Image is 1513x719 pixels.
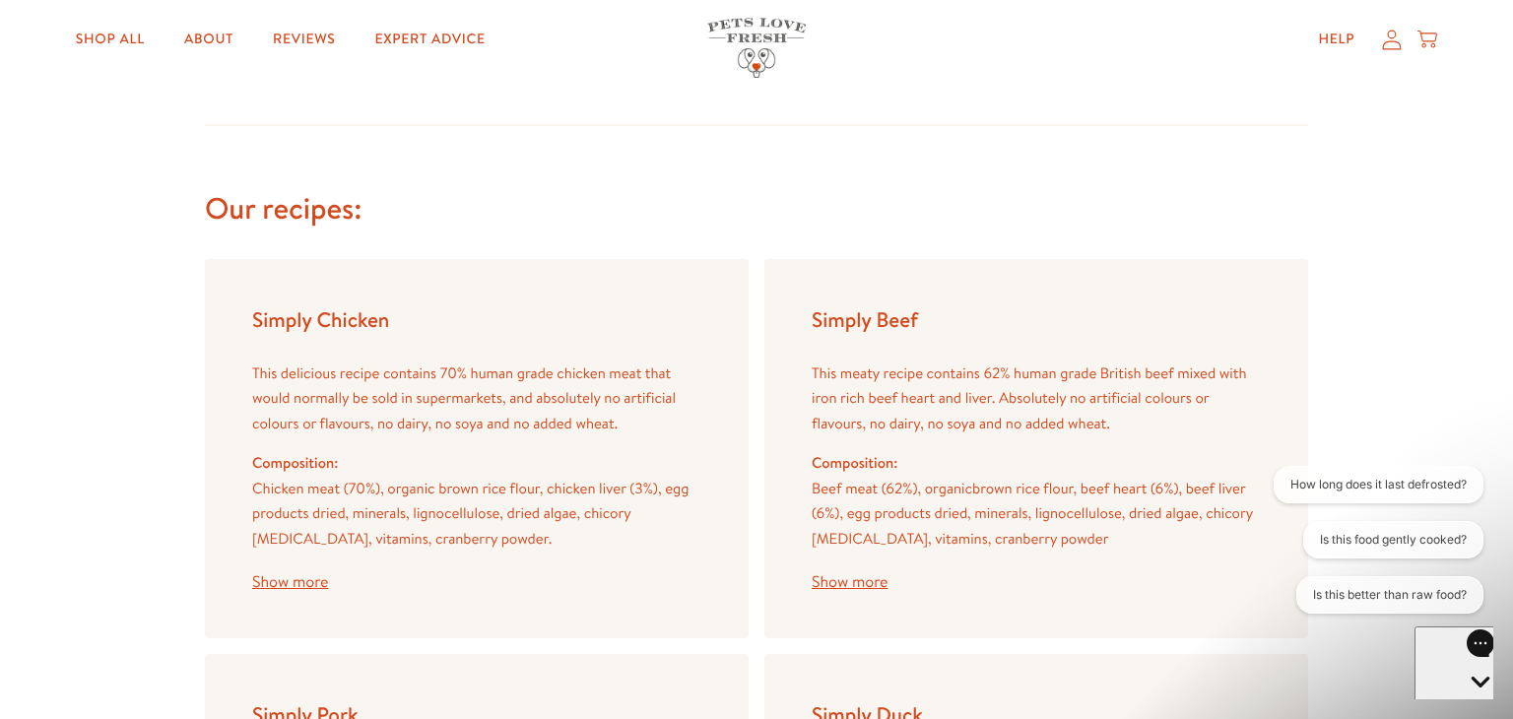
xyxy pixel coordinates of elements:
a: Expert Advice [360,20,501,59]
img: Pets Love Fresh [707,18,806,78]
p: Chicken meat (70%), organic brown rice flour, chicken liver (3%), egg products dried, minerals, l... [252,476,701,552]
iframe: Gorgias live chat messenger [1414,626,1493,699]
h4: Simply Chicken [252,306,701,333]
p: This delicious recipe contains 70% human grade chicken meat that would normally be sold in superm... [252,360,701,436]
a: Help [1302,20,1370,59]
a: Shop All [60,20,161,59]
h4: Composition: [812,450,1261,476]
span: Beef meat (62%), organic brown rice flour, beef heart (6%), beef liver (6%), egg products dried, ... [812,478,1253,549]
p: This meaty recipe contains 62% human grade British beef mixed with iron rich beef heart and liver... [812,360,1261,436]
h4: Simply Beef [812,306,1261,333]
iframe: Gorgias live chat conversation starters [1258,466,1493,630]
a: About [168,20,249,59]
button: Show more [252,574,328,590]
button: Show more [812,574,888,590]
h4: Composition: [252,450,701,476]
h3: Our recipes: [205,189,1308,228]
a: Reviews [257,20,351,59]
